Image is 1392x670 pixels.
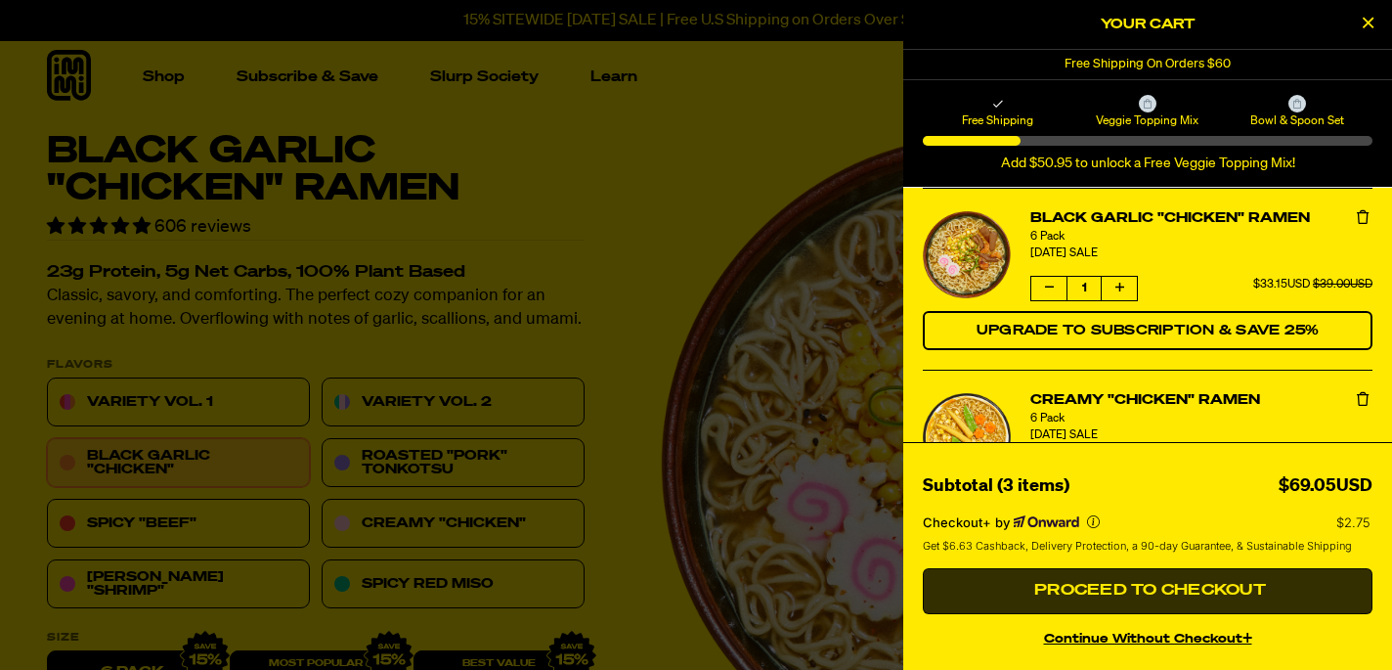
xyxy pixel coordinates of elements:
[1014,515,1079,529] a: Powered by Onward
[923,622,1372,650] button: continue without Checkout+
[1313,279,1372,290] span: $39.00USD
[1031,277,1066,300] button: Decrease quantity of Black Garlic "Chicken" Ramen
[1030,411,1372,426] div: 6 Pack
[903,50,1392,79] div: 1 of 1
[1226,112,1370,128] span: Bowl & Spoon Set
[1075,112,1219,128] span: Veggie Topping Mix
[1353,390,1372,410] button: Remove Creamy "Chicken" Ramen
[1030,208,1372,229] a: Black Garlic "Chicken" Ramen
[1353,208,1372,228] button: Remove Black Garlic "Chicken" Ramen
[923,514,991,530] span: Checkout+
[1030,245,1372,263] div: [DATE] SALE
[923,538,1352,555] span: Get $6.63 Cashback, Delivery Protection, a 90-day Guarantee, & Sustainable Shipping
[1029,583,1266,599] span: Proceed to Checkout
[923,393,1011,481] a: View details for Creamy "Chicken" Ramen
[1336,514,1372,530] p: $2.75
[977,324,1320,337] span: Upgrade to Subscription & Save 25%
[1030,426,1372,445] div: [DATE] SALE
[995,514,1010,530] span: by
[923,211,1011,299] img: Black Garlic "Chicken" Ramen
[1066,277,1102,300] span: 1
[923,10,1372,39] h2: Your Cart
[923,393,1011,481] img: Creamy "Chicken" Ramen
[926,112,1069,128] span: Free Shipping
[923,477,1069,495] span: Subtotal (3 items)
[1087,515,1100,528] button: More info
[923,568,1372,615] button: Proceed to Checkout
[1030,390,1372,411] a: Creamy "Chicken" Ramen
[923,501,1372,568] section: Checkout+
[1253,279,1310,290] span: $33.15USD
[923,370,1372,552] li: product
[923,211,1011,299] a: View details for Black Garlic "Chicken" Ramen
[923,311,1372,350] button: Switch Black Garlic "Chicken" Ramen to a Subscription
[1279,472,1372,501] div: $69.05USD
[923,188,1372,370] li: product
[1353,10,1382,39] button: Close Cart
[1102,277,1137,300] button: Increase quantity of Black Garlic "Chicken" Ramen
[923,156,1372,172] div: Add $50.95 to unlock a Free Veggie Topping Mix!
[1030,229,1372,245] div: 6 Pack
